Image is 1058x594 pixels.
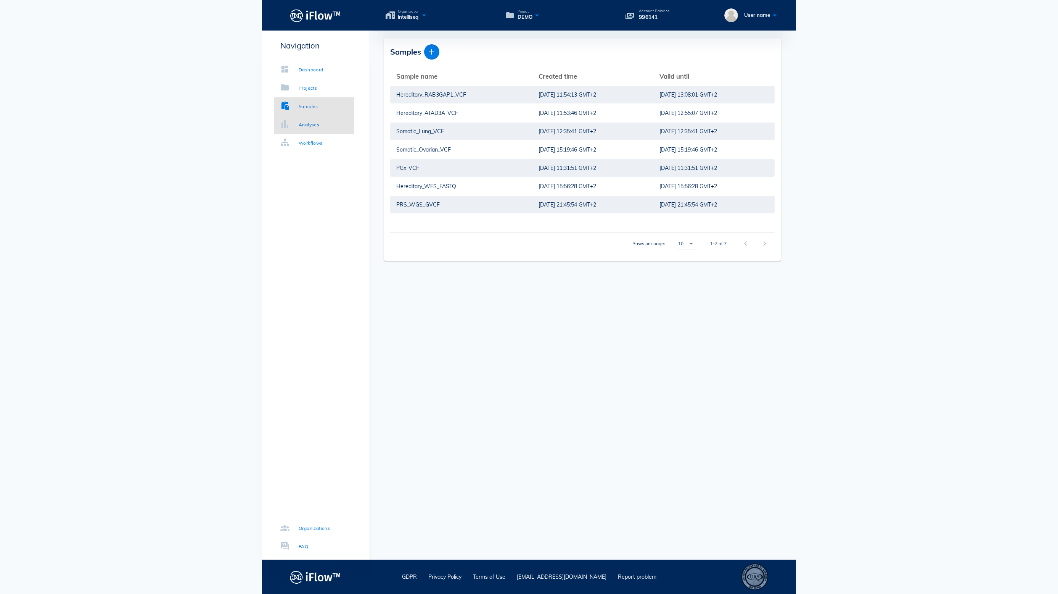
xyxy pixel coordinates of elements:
div: 1-7 of 7 [710,240,727,247]
a: [DATE] 15:19:46 GMT+2 [539,141,647,158]
span: [DATE] 15:56:28 GMT+2 [659,182,717,190]
img: User name [724,8,738,22]
a: [DATE] 12:55:07 GMT+2 [659,104,769,122]
th: Created time: Not sorted. Activate to sort ascending. [532,67,653,86]
div: FAQ [299,543,308,550]
a: [DATE] 13:08:01 GMT+2 [659,86,769,103]
div: Analyses [299,121,319,129]
div: Workflows [299,139,323,147]
span: DEMO [518,13,532,21]
p: 996141 [639,13,669,21]
a: GDPR [402,573,417,580]
div: Rows per page: [632,232,696,255]
span: [DATE] 12:55:07 GMT+2 [659,109,717,117]
span: [DATE] 15:19:46 GMT+2 [659,146,717,154]
div: 10Rows per page: [678,237,696,250]
span: Sample name [396,72,437,80]
a: [DATE] 12:35:41 GMT+2 [659,123,769,140]
a: [DATE] 11:31:51 GMT+2 [539,159,647,177]
div: 10 [678,240,683,247]
a: Logo [262,7,369,24]
th: Valid until: Not sorted. Activate to sort ascending. [653,67,775,86]
a: Hereditary_ATAD3A_VCF [396,104,526,122]
a: Report problem [618,573,656,580]
a: [DATE] 12:35:41 GMT+2 [539,123,647,140]
span: [DATE] 21:45:54 GMT+2 [659,201,717,209]
a: [DATE] 15:56:28 GMT+2 [539,178,647,195]
a: [EMAIL_ADDRESS][DOMAIN_NAME] [517,573,606,580]
span: User name [744,12,770,18]
th: Sample name: Not sorted. Activate to sort ascending. [390,67,532,86]
a: Hereditary_WES_FASTQ [396,178,526,195]
div: Samples [299,103,318,110]
span: Samples [390,47,421,56]
a: [DATE] 15:56:28 GMT+2 [659,178,769,195]
span: intelliseq [398,13,420,21]
div: Projects [299,84,317,92]
a: Hereditary_RAB3GAP1_VCF [396,86,526,103]
span: Valid until [659,72,689,80]
a: [DATE] 15:19:46 GMT+2 [659,141,769,158]
a: [DATE] 21:45:54 GMT+2 [539,196,647,213]
img: logo [290,568,341,586]
a: Privacy Policy [428,573,461,580]
span: Project [518,10,532,13]
a: Somatic_Ovarian_VCF [396,141,526,158]
a: Terms of Use [473,573,505,580]
span: Created time [539,72,577,80]
a: [DATE] 11:31:51 GMT+2 [659,159,769,177]
a: Somatic_Lung_VCF [396,123,526,140]
a: [DATE] 11:54:13 GMT+2 [539,86,647,103]
div: Dashboard [299,66,323,74]
span: Organization [398,10,420,13]
span: [DATE] 13:08:01 GMT+2 [659,91,717,99]
div: ISO 13485 – Quality Management System [741,563,768,590]
a: [DATE] 11:53:46 GMT+2 [539,104,647,122]
span: [DATE] 11:31:51 GMT+2 [659,164,717,172]
div: Organizations [299,525,330,532]
a: PRS_WGS_GVCF [396,196,526,213]
i: arrow_drop_down [687,239,696,248]
p: Account Balance [639,9,669,13]
span: [DATE] 12:35:41 GMT+2 [659,128,717,136]
a: PGx_VCF [396,159,526,177]
a: [DATE] 21:45:54 GMT+2 [659,196,769,213]
p: Navigation [274,40,354,52]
